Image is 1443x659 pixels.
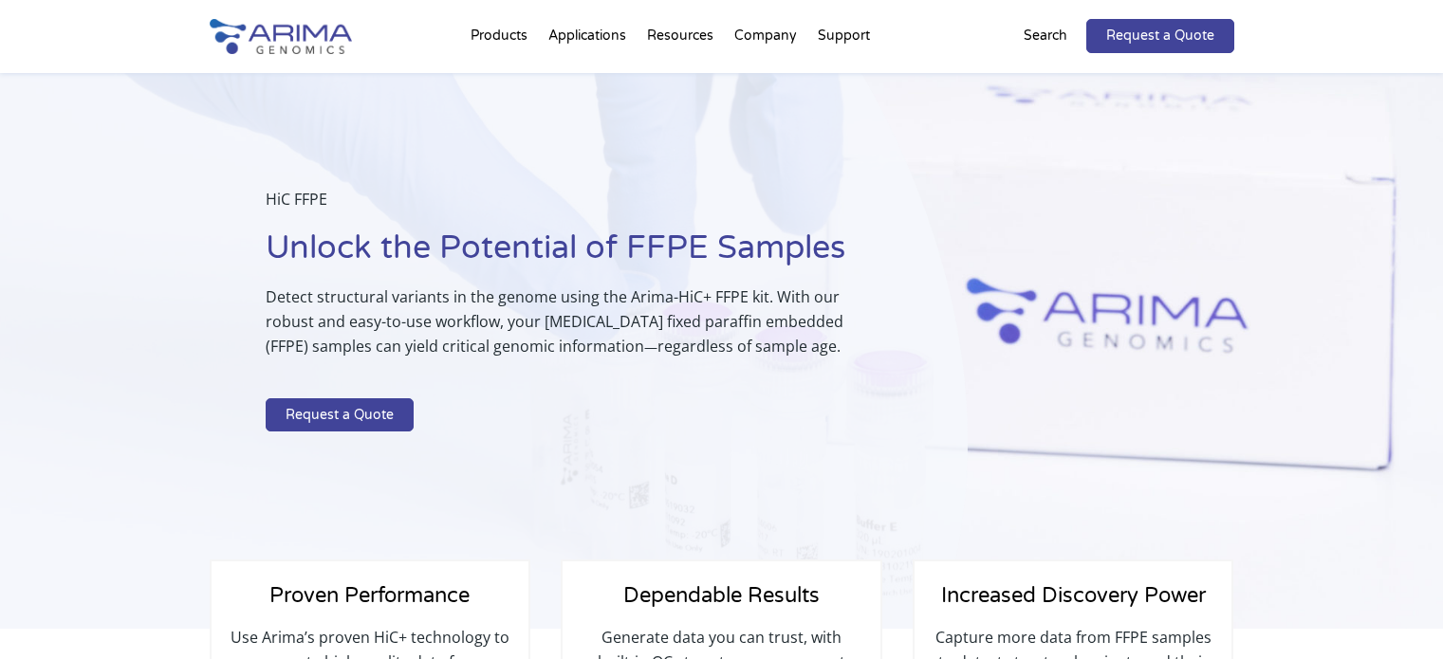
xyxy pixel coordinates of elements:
[269,583,470,608] span: Proven Performance
[210,19,352,54] img: Arima-Genomics-logo
[266,398,414,432] a: Request a Quote
[266,187,873,227] p: HiC FFPE
[941,583,1206,608] span: Increased Discovery Power
[266,284,873,374] p: Detect structural variants in the genome using the Arima-HiC+ FFPE kit. With our robust and easy-...
[623,583,820,608] span: Dependable Results
[644,338,657,356] span: —
[1024,24,1067,48] p: Search
[266,227,873,284] h1: Unlock the Potential of FFPE Samples
[1086,19,1234,53] a: Request a Quote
